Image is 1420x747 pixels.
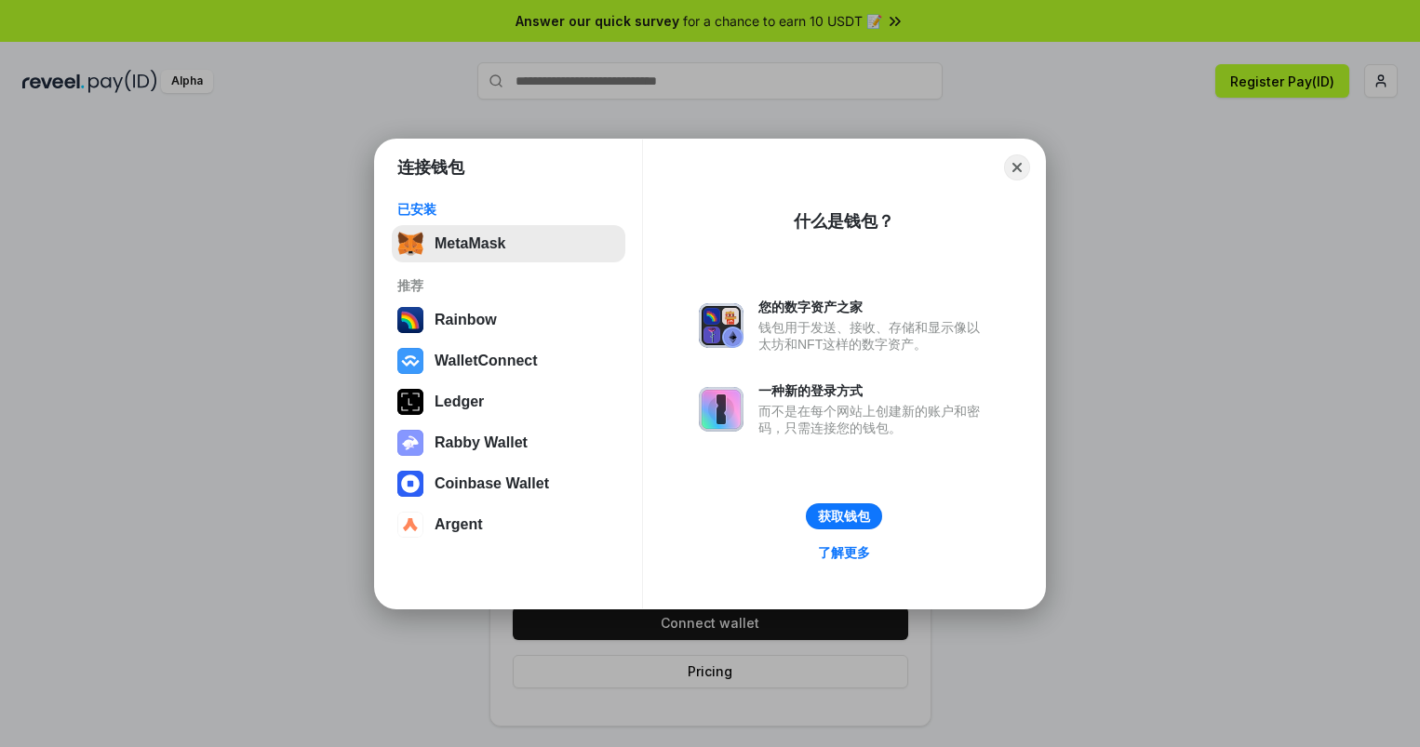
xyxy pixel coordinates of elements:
div: 您的数字资产之家 [758,299,989,315]
img: svg+xml,%3Csvg%20xmlns%3D%22http%3A%2F%2Fwww.w3.org%2F2000%2Fsvg%22%20width%3D%2228%22%20height%3... [397,389,423,415]
div: Rainbow [435,312,497,328]
h1: 连接钱包 [397,156,464,179]
button: 获取钱包 [806,503,882,529]
button: Argent [392,506,625,543]
div: 钱包用于发送、接收、存储和显示像以太坊和NFT这样的数字资产。 [758,319,989,353]
button: Ledger [392,383,625,420]
img: svg+xml,%3Csvg%20xmlns%3D%22http%3A%2F%2Fwww.w3.org%2F2000%2Fsvg%22%20fill%3D%22none%22%20viewBox... [699,387,743,432]
div: MetaMask [435,235,505,252]
div: Argent [435,516,483,533]
div: 而不是在每个网站上创建新的账户和密码，只需连接您的钱包。 [758,403,989,436]
img: svg+xml,%3Csvg%20xmlns%3D%22http%3A%2F%2Fwww.w3.org%2F2000%2Fsvg%22%20fill%3D%22none%22%20viewBox... [397,430,423,456]
div: Rabby Wallet [435,434,528,451]
img: svg+xml,%3Csvg%20fill%3D%22none%22%20height%3D%2233%22%20viewBox%3D%220%200%2035%2033%22%20width%... [397,231,423,257]
div: 什么是钱包？ [794,210,894,233]
button: Rainbow [392,301,625,339]
div: 已安装 [397,201,620,218]
div: 了解更多 [818,544,870,561]
button: WalletConnect [392,342,625,380]
div: Coinbase Wallet [435,475,549,492]
div: WalletConnect [435,353,538,369]
div: 一种新的登录方式 [758,382,989,399]
button: MetaMask [392,225,625,262]
button: Close [1004,154,1030,180]
img: svg+xml,%3Csvg%20width%3D%22120%22%20height%3D%22120%22%20viewBox%3D%220%200%20120%20120%22%20fil... [397,307,423,333]
a: 了解更多 [807,540,881,565]
button: Rabby Wallet [392,424,625,461]
img: svg+xml,%3Csvg%20width%3D%2228%22%20height%3D%2228%22%20viewBox%3D%220%200%2028%2028%22%20fill%3D... [397,348,423,374]
div: 获取钱包 [818,508,870,525]
button: Coinbase Wallet [392,465,625,502]
img: svg+xml,%3Csvg%20xmlns%3D%22http%3A%2F%2Fwww.w3.org%2F2000%2Fsvg%22%20fill%3D%22none%22%20viewBox... [699,303,743,348]
div: 推荐 [397,277,620,294]
img: svg+xml,%3Csvg%20width%3D%2228%22%20height%3D%2228%22%20viewBox%3D%220%200%2028%2028%22%20fill%3D... [397,471,423,497]
img: svg+xml,%3Csvg%20width%3D%2228%22%20height%3D%2228%22%20viewBox%3D%220%200%2028%2028%22%20fill%3D... [397,512,423,538]
div: Ledger [435,394,484,410]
